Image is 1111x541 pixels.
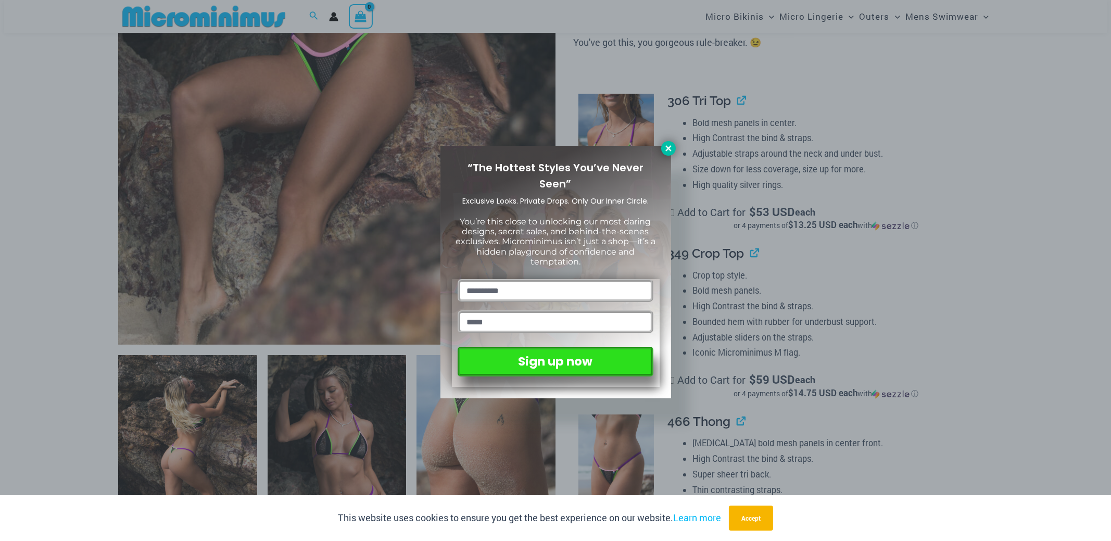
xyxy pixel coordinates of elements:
[462,196,649,206] span: Exclusive Looks. Private Drops. Only Our Inner Circle.
[729,506,773,531] button: Accept
[456,217,655,267] span: You’re this close to unlocking our most daring designs, secret sales, and behind-the-scenes exclu...
[468,160,643,191] span: “The Hottest Styles You’ve Never Seen”
[338,510,721,526] p: This website uses cookies to ensure you get the best experience on our website.
[458,347,653,376] button: Sign up now
[673,511,721,524] a: Learn more
[661,141,676,156] button: Close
